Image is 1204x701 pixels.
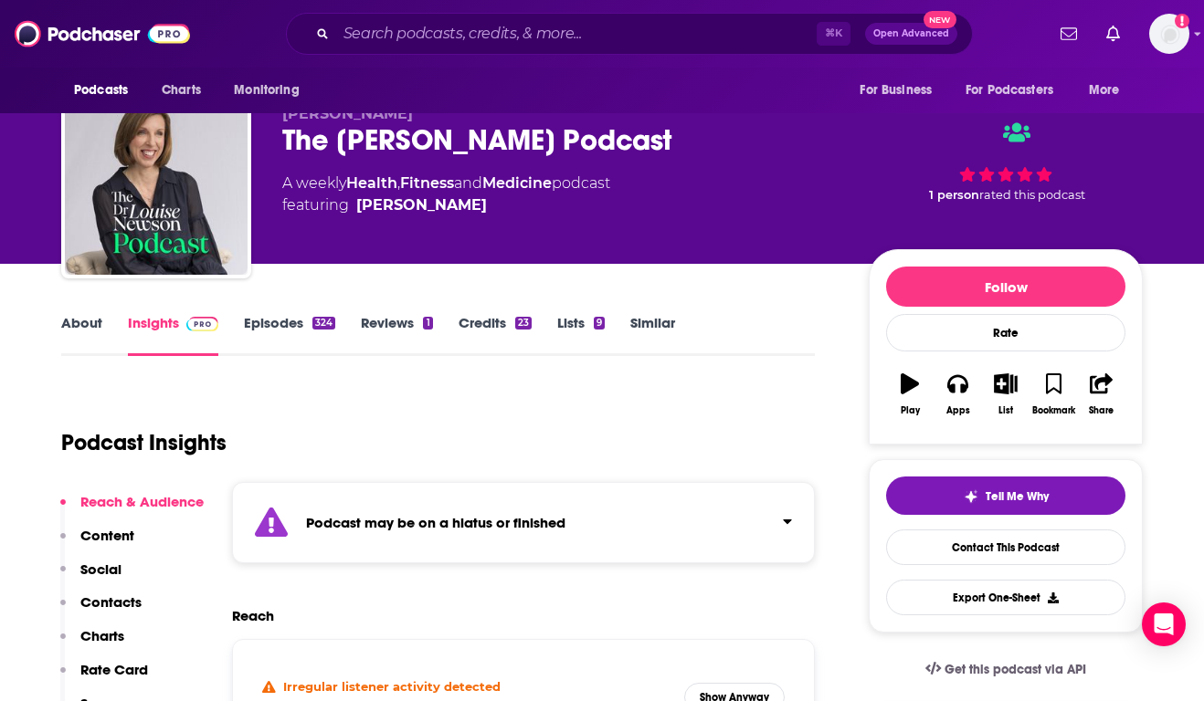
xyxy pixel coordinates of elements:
[982,361,1030,427] button: List
[162,78,201,103] span: Charts
[873,29,949,38] span: Open Advanced
[244,314,335,356] a: Episodes324
[1099,18,1127,49] a: Show notifications dropdown
[150,73,212,108] a: Charts
[346,174,397,192] a: Health
[1076,73,1143,108] button: open menu
[283,679,501,694] h4: Irregular listener activity detected
[911,647,1101,692] a: Get this podcast via API
[1032,405,1075,416] div: Bookmark
[886,361,934,427] button: Play
[128,314,218,356] a: InsightsPodchaser Pro
[515,317,532,330] div: 23
[61,429,227,456] h1: Podcast Insights
[954,73,1080,108] button: open menu
[1149,14,1189,54] span: Logged in as AutumnKatie
[929,188,979,202] span: 1 person
[80,527,134,544] p: Content
[817,22,850,46] span: ⌘ K
[482,174,552,192] a: Medicine
[1053,18,1084,49] a: Show notifications dropdown
[423,317,432,330] div: 1
[361,314,432,356] a: Reviews1
[60,627,124,661] button: Charts
[1142,602,1186,646] div: Open Intercom Messenger
[860,78,932,103] span: For Business
[234,78,299,103] span: Monitoring
[886,580,1125,615] button: Export One-Sheet
[74,78,128,103] span: Podcasts
[998,405,1013,416] div: List
[336,19,817,48] input: Search podcasts, credits, & more...
[60,560,121,594] button: Social
[986,489,1049,504] span: Tell Me Why
[966,78,1053,103] span: For Podcasters
[1089,405,1114,416] div: Share
[282,105,413,122] span: [PERSON_NAME]
[979,188,1085,202] span: rated this podcast
[886,529,1125,565] a: Contact This Podcast
[15,16,190,51] img: Podchaser - Follow, Share and Rate Podcasts
[594,317,605,330] div: 9
[901,405,920,416] div: Play
[60,493,204,527] button: Reach & Audience
[232,482,815,563] section: Click to expand status details
[60,661,148,695] button: Rate Card
[306,514,565,531] strong: Podcast may be on a hiatus or finished
[934,361,981,427] button: Apps
[869,105,1143,218] div: 1 personrated this podcast
[964,489,978,504] img: tell me why sparkle
[282,173,610,216] div: A weekly podcast
[924,11,956,28] span: New
[886,314,1125,351] div: Rate
[80,593,142,611] p: Contacts
[886,476,1125,515] button: tell me why sparkleTell Me Why
[945,662,1086,677] span: Get this podcast via API
[60,527,134,560] button: Content
[221,73,322,108] button: open menu
[1078,361,1125,427] button: Share
[356,194,487,216] a: Dr. Louise Newson
[865,23,957,45] button: Open AdvancedNew
[847,73,955,108] button: open menu
[1089,78,1120,103] span: More
[1175,14,1189,28] svg: Add a profile image
[282,194,610,216] span: featuring
[65,92,248,275] img: The Dr Louise Newson Podcast
[80,627,124,644] p: Charts
[312,317,335,330] div: 324
[80,560,121,578] p: Social
[61,73,152,108] button: open menu
[454,174,482,192] span: and
[286,13,973,55] div: Search podcasts, credits, & more...
[80,493,204,510] p: Reach & Audience
[1149,14,1189,54] img: User Profile
[186,317,218,331] img: Podchaser Pro
[1149,14,1189,54] button: Show profile menu
[232,607,274,624] h2: Reach
[400,174,454,192] a: Fitness
[557,314,605,356] a: Lists9
[397,174,400,192] span: ,
[630,314,675,356] a: Similar
[60,593,142,627] button: Contacts
[61,314,102,356] a: About
[459,314,532,356] a: Credits23
[886,267,1125,307] button: Follow
[946,405,970,416] div: Apps
[1030,361,1077,427] button: Bookmark
[80,661,148,678] p: Rate Card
